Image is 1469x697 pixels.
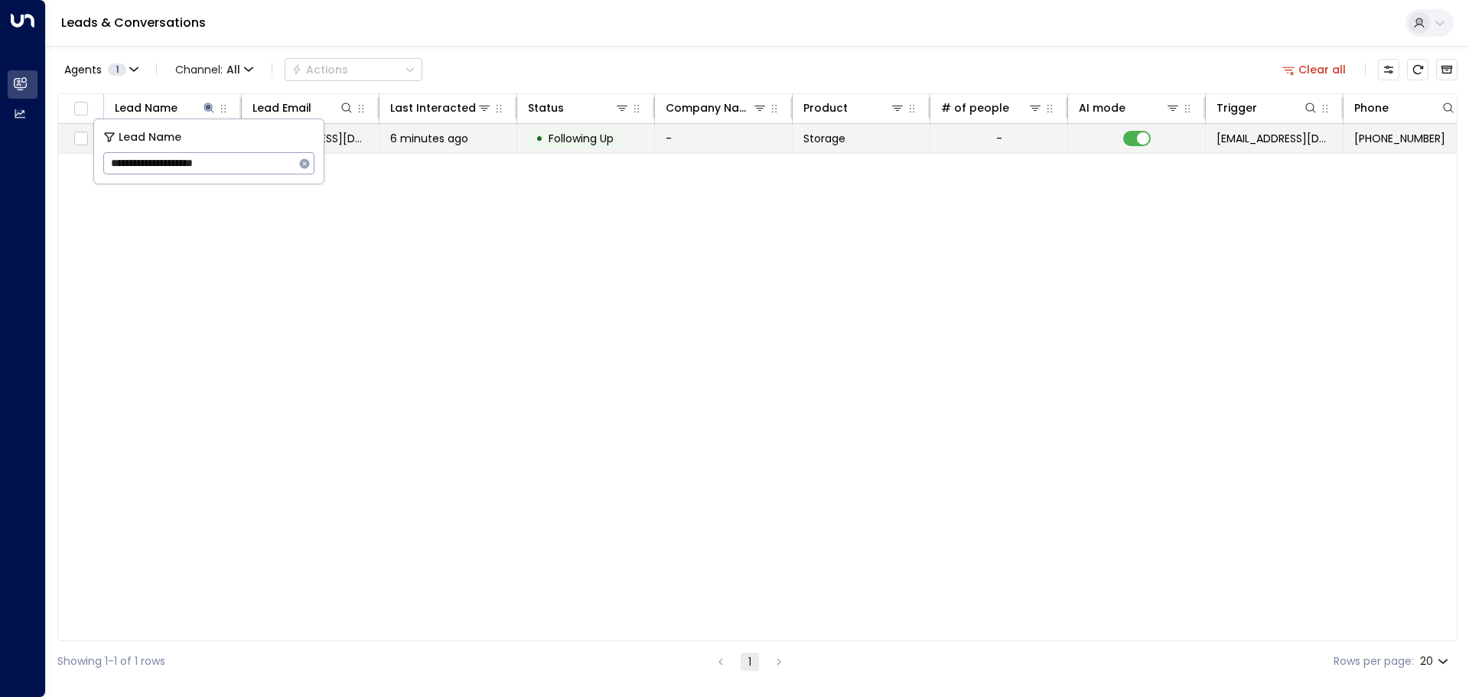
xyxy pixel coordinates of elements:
[71,129,90,148] span: Toggle select row
[1436,59,1458,80] button: Archived Leads
[1217,131,1332,146] span: leads@space-station.co.uk
[1217,99,1257,117] div: Trigger
[61,14,206,31] a: Leads & Conversations
[1354,99,1389,117] div: Phone
[1420,650,1451,673] div: 20
[655,124,793,153] td: -
[252,99,354,117] div: Lead Email
[1354,99,1456,117] div: Phone
[996,131,1002,146] div: -
[528,99,630,117] div: Status
[711,652,789,671] nav: pagination navigation
[285,58,422,81] div: Button group with a nested menu
[169,59,259,80] button: Channel:All
[549,131,614,146] span: Following Up
[252,99,311,117] div: Lead Email
[57,653,165,669] div: Showing 1-1 of 1 rows
[803,99,905,117] div: Product
[119,129,181,146] span: Lead Name
[390,99,476,117] div: Last Interacted
[536,125,543,151] div: •
[528,99,564,117] div: Status
[108,64,126,76] span: 1
[285,58,422,81] button: Actions
[1378,59,1399,80] button: Customize
[1334,653,1414,669] label: Rows per page:
[1217,99,1318,117] div: Trigger
[390,99,492,117] div: Last Interacted
[71,99,90,119] span: Toggle select all
[1276,59,1353,80] button: Clear all
[57,59,144,80] button: Agents1
[226,64,240,76] span: All
[292,63,348,77] div: Actions
[1079,99,1181,117] div: AI mode
[1354,131,1445,146] span: +447960474942
[1079,99,1125,117] div: AI mode
[666,99,752,117] div: Company Name
[941,99,1009,117] div: # of people
[941,99,1043,117] div: # of people
[115,99,217,117] div: Lead Name
[1407,59,1428,80] span: Refresh
[803,131,845,146] span: Storage
[741,653,759,671] button: page 1
[390,131,468,146] span: 6 minutes ago
[115,99,178,117] div: Lead Name
[803,99,848,117] div: Product
[169,59,259,80] span: Channel:
[666,99,767,117] div: Company Name
[64,64,102,75] span: Agents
